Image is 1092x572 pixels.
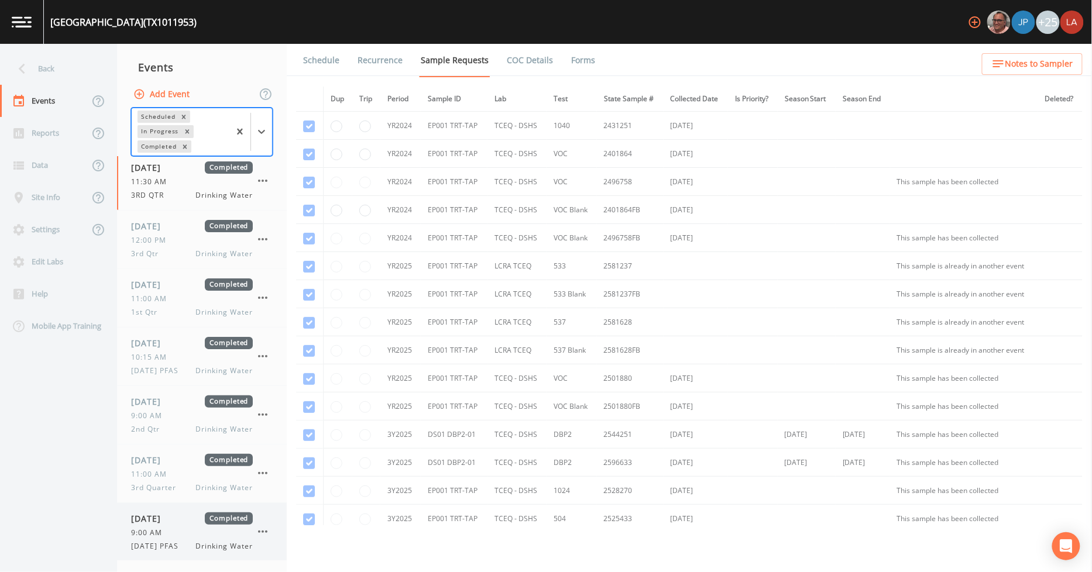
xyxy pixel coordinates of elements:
[131,469,174,480] span: 11:00 AM
[778,449,836,477] td: [DATE]
[890,421,1038,449] td: This sample has been collected
[205,512,253,525] span: Completed
[890,477,1038,505] td: This sample has been collected
[597,421,664,449] td: 2544251
[131,352,174,363] span: 10:15 AM
[597,168,664,196] td: 2496758
[131,411,169,421] span: 9:00 AM
[138,140,178,153] div: Completed
[487,252,547,280] td: LCRA TCEQ
[421,392,487,421] td: EP001 TRT-TAP
[131,366,186,376] span: [DATE] PFAS
[205,454,253,466] span: Completed
[196,541,253,552] span: Drinking Water
[421,449,487,477] td: DS01 DBP2-01
[597,308,664,336] td: 2581628
[664,224,729,252] td: [DATE]
[196,366,253,376] span: Drinking Water
[117,328,287,386] a: [DATE]Completed10:15 AM[DATE] PFASDrinking Water
[50,15,197,29] div: [GEOGRAPHIC_DATA] (TX1011953)
[380,336,421,364] td: YR2025
[380,252,421,280] td: YR2025
[117,444,287,503] a: [DATE]Completed11:00 AM3rd QuarterDrinking Water
[597,449,664,477] td: 2596633
[890,364,1038,392] td: This sample has been collected
[421,421,487,449] td: DS01 DBP2-01
[131,235,173,246] span: 12:00 PM
[421,364,487,392] td: EP001 TRT-TAP
[547,308,597,336] td: 537
[421,336,487,364] td: EP001 TRT-TAP
[421,196,487,224] td: EP001 TRT-TAP
[117,152,287,211] a: [DATE]Completed11:30 AM3RD QTRDrinking Water
[487,140,547,168] td: TCEQ - DSHS
[487,112,547,140] td: TCEQ - DSHS
[890,392,1038,421] td: This sample has been collected
[421,87,487,112] th: Sample ID
[890,224,1038,252] td: This sample has been collected
[131,395,169,408] span: [DATE]
[487,336,547,364] td: LCRA TCEQ
[836,87,890,112] th: Season End
[487,196,547,224] td: TCEQ - DSHS
[547,336,597,364] td: 537 Blank
[836,421,890,449] td: [DATE]
[505,44,555,77] a: COC Details
[380,87,421,112] th: Period
[131,190,171,201] span: 3RD QTR
[131,424,167,435] span: 2nd Qtr
[205,220,253,232] span: Completed
[664,449,729,477] td: [DATE]
[487,224,547,252] td: TCEQ - DSHS
[421,168,487,196] td: EP001 TRT-TAP
[664,196,729,224] td: [DATE]
[196,424,253,435] span: Drinking Water
[380,477,421,505] td: 3Y2025
[1060,11,1084,34] img: cf6e799eed601856facf0d2563d1856d
[547,477,597,505] td: 1024
[547,224,597,252] td: VOC Blank
[487,505,547,533] td: TCEQ - DSHS
[380,505,421,533] td: 3Y2025
[597,280,664,308] td: 2581237FB
[487,87,547,112] th: Lab
[1012,11,1035,34] img: 41241ef155101aa6d92a04480b0d0000
[664,140,729,168] td: [DATE]
[380,140,421,168] td: YR2024
[664,392,729,421] td: [DATE]
[1005,57,1073,71] span: Notes to Sampler
[487,308,547,336] td: LCRA TCEQ
[597,364,664,392] td: 2501880
[196,483,253,493] span: Drinking Water
[131,454,169,466] span: [DATE]
[196,249,253,259] span: Drinking Water
[117,503,287,561] a: [DATE]Completed9:00 AM[DATE] PFASDrinking Water
[487,477,547,505] td: TCEQ - DSHS
[890,252,1038,280] td: This sample is already in another event
[890,505,1038,533] td: This sample has been collected
[664,364,729,392] td: [DATE]
[664,477,729,505] td: [DATE]
[421,140,487,168] td: EP001 TRT-TAP
[131,512,169,525] span: [DATE]
[131,278,169,291] span: [DATE]
[597,252,664,280] td: 2581237
[421,224,487,252] td: EP001 TRT-TAP
[380,280,421,308] td: YR2025
[131,220,169,232] span: [DATE]
[487,421,547,449] td: TCEQ - DSHS
[421,280,487,308] td: EP001 TRT-TAP
[205,278,253,291] span: Completed
[664,168,729,196] td: [DATE]
[547,505,597,533] td: 504
[547,196,597,224] td: VOC Blank
[421,505,487,533] td: EP001 TRT-TAP
[1011,11,1036,34] div: Joshua gere Paul
[177,111,190,123] div: Remove Scheduled
[597,196,664,224] td: 2401864FB
[131,307,164,318] span: 1st Qtr
[380,364,421,392] td: YR2025
[131,294,174,304] span: 11:00 AM
[890,280,1038,308] td: This sample is already in another event
[487,168,547,196] td: TCEQ - DSHS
